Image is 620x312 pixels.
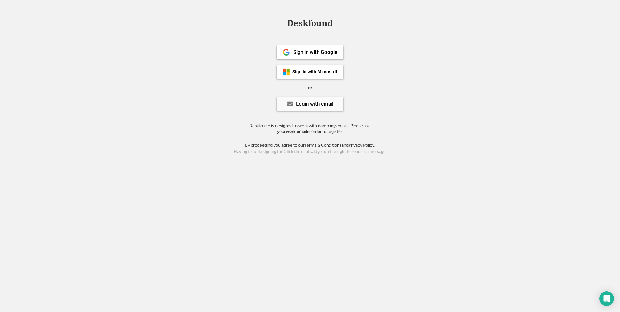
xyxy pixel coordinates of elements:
[286,129,307,134] strong: work email
[349,143,375,148] a: Privacy Policy.
[283,68,290,76] img: ms-symbollockup_mssymbol_19.png
[245,142,375,148] div: By proceeding you agree to our and
[284,19,336,28] div: Deskfound
[283,49,290,56] img: 1024px-Google__G__Logo.svg.png
[296,101,333,106] div: Login with email
[308,85,312,91] div: or
[292,70,337,74] div: Sign in with Microsoft
[599,291,614,306] div: Open Intercom Messenger
[242,123,378,135] div: Deskfound is designed to work with company emails. Please use your in order to register.
[293,50,337,55] div: Sign in with Google
[305,143,342,148] a: Terms & Conditions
